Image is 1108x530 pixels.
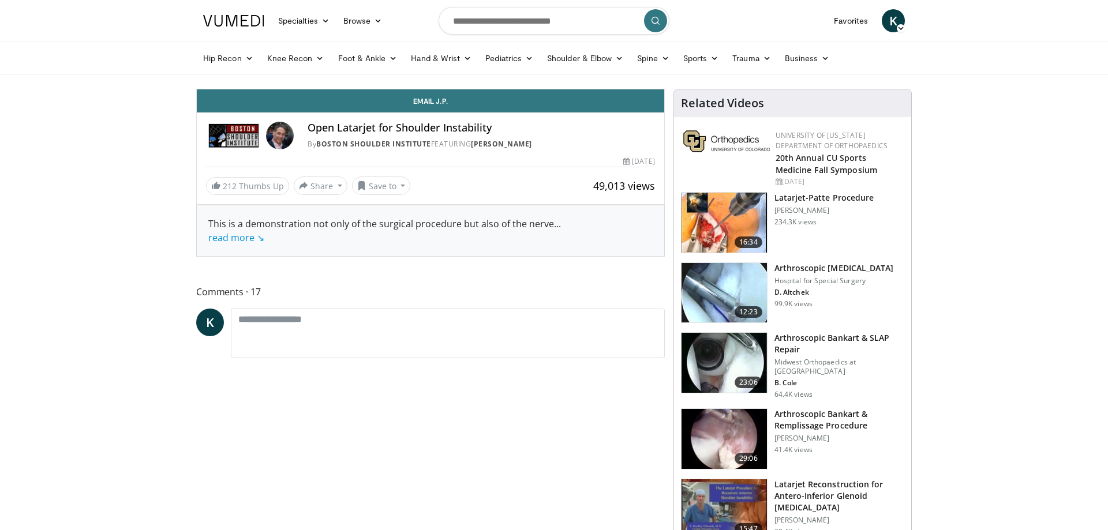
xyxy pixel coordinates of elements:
[681,96,764,110] h4: Related Videos
[774,262,894,274] h3: Arthroscopic [MEDICAL_DATA]
[735,377,762,388] span: 23:06
[196,309,224,336] a: K
[439,7,669,35] input: Search topics, interventions
[774,192,874,204] h3: Latarjet-Patte Procedure
[308,122,655,134] h4: Open Latarjet for Shoulder Instability
[593,179,655,193] span: 49,013 views
[203,15,264,27] img: VuMedi Logo
[774,217,817,227] p: 234.3K views
[336,9,390,32] a: Browse
[471,139,532,149] a: [PERSON_NAME]
[774,378,904,388] p: B. Cole
[774,299,813,309] p: 99.9K views
[223,181,237,191] span: 212
[774,408,904,431] h3: Arthroscopic Bankart & Remplissage Procedure
[774,479,904,513] h3: Latarjet Reconstruction for Antero-Inferior Glenoid [MEDICAL_DATA]
[725,47,778,70] a: Trauma
[778,47,837,70] a: Business
[271,9,336,32] a: Specialties
[478,47,540,70] a: Pediatrics
[774,358,904,376] p: Midwest Orthopaedics at [GEOGRAPHIC_DATA]
[630,47,676,70] a: Spine
[316,139,431,149] a: Boston Shoulder Institute
[735,236,762,248] span: 16:34
[197,89,664,112] a: Email J.P.
[735,453,762,464] span: 29:06
[774,434,904,443] p: [PERSON_NAME]
[774,390,813,399] p: 64.4K views
[308,139,655,149] div: By FEATURING
[404,47,478,70] a: Hand & Wrist
[681,192,904,253] a: 16:34 Latarjet-Patte Procedure [PERSON_NAME] 234.3K views
[774,276,894,285] p: Hospital for Special Surgery
[260,47,331,70] a: Knee Recon
[774,288,894,297] p: D. Altchek
[681,332,904,399] a: 23:06 Arthroscopic Bankart & SLAP Repair Midwest Orthopaedics at [GEOGRAPHIC_DATA] B. Cole 64.4K ...
[735,306,762,318] span: 12:23
[676,47,726,70] a: Sports
[682,193,767,253] img: 617583_3.png.150x105_q85_crop-smart_upscale.jpg
[776,130,888,151] a: University of [US_STATE] Department of Orthopaedics
[206,177,289,195] a: 212 Thumbs Up
[774,516,904,525] p: [PERSON_NAME]
[774,332,904,355] h3: Arthroscopic Bankart & SLAP Repair
[682,409,767,469] img: wolf_3.png.150x105_q85_crop-smart_upscale.jpg
[682,263,767,323] img: 10039_3.png.150x105_q85_crop-smart_upscale.jpg
[294,176,347,195] button: Share
[196,47,260,70] a: Hip Recon
[352,176,411,195] button: Save to
[206,122,261,149] img: Boston Shoulder Institute
[776,152,877,175] a: 20th Annual CU Sports Medicine Fall Symposium
[774,206,874,215] p: [PERSON_NAME]
[196,284,665,299] span: Comments 17
[681,262,904,324] a: 12:23 Arthroscopic [MEDICAL_DATA] Hospital for Special Surgery D. Altchek 99.9K views
[208,231,264,244] a: read more ↘
[882,9,905,32] a: K
[774,445,813,454] p: 41.4K views
[331,47,405,70] a: Foot & Ankle
[540,47,630,70] a: Shoulder & Elbow
[682,333,767,393] img: cole_0_3.png.150x105_q85_crop-smart_upscale.jpg
[623,156,654,167] div: [DATE]
[266,122,294,149] img: Avatar
[827,9,875,32] a: Favorites
[776,176,902,187] div: [DATE]
[683,130,770,152] img: 355603a8-37da-49b6-856f-e00d7e9307d3.png.150x105_q85_autocrop_double_scale_upscale_version-0.2.png
[208,217,653,245] div: This is a demonstration not only of the surgical procedure but also of the nerve
[681,408,904,469] a: 29:06 Arthroscopic Bankart & Remplissage Procedure [PERSON_NAME] 41.4K views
